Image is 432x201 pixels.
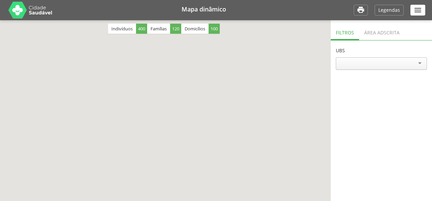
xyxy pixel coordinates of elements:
[209,24,220,34] span: 100
[108,24,220,34] div: Indivíduos Famílias Domicílios
[61,6,347,12] h1: Mapa dinâmico
[378,8,400,12] p: Legendas
[170,24,181,34] span: 120
[413,6,422,15] i: 
[336,40,427,57] header: UBS
[357,6,365,15] i: Imprimir
[359,24,405,40] div: Área adscrita
[136,24,147,34] span: 400
[331,24,359,40] div: Filtros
